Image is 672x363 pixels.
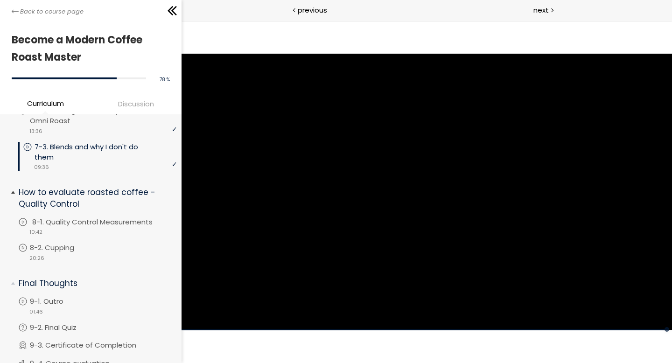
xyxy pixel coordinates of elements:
[32,217,171,227] p: 8-1. Quality Control Measurements
[12,7,84,16] a: Back to course page
[12,31,165,66] h1: Become a Modern Coffee Roast Master
[27,98,64,109] span: Curriculum
[30,105,177,126] p: 7-2. Roasting for Filter, Espresso & Omni Roast
[298,5,327,15] span: previous
[160,76,170,83] span: 78 %
[118,98,154,109] span: Discussion
[20,7,84,16] span: Back to course page
[29,228,42,236] span: 10:42
[533,5,549,15] span: next
[19,278,170,289] p: Final Thoughts
[19,187,170,209] p: How to evaluate roasted coffee - Quality Control
[34,163,49,171] span: 09:36
[35,142,177,162] p: 7-3. Blends and why I don't do them
[29,127,42,135] span: 13:36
